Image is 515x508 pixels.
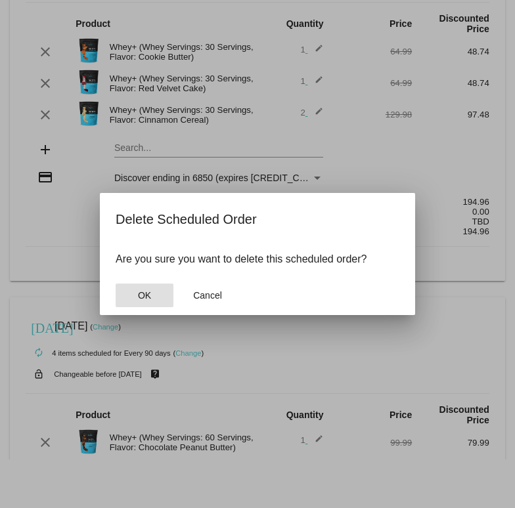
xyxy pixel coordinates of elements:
p: Are you sure you want to delete this scheduled order? [116,253,399,265]
span: OK [138,290,151,301]
button: Close dialog [116,284,173,307]
h2: Delete Scheduled Order [116,209,399,230]
span: Cancel [193,290,222,301]
button: Close dialog [179,284,236,307]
